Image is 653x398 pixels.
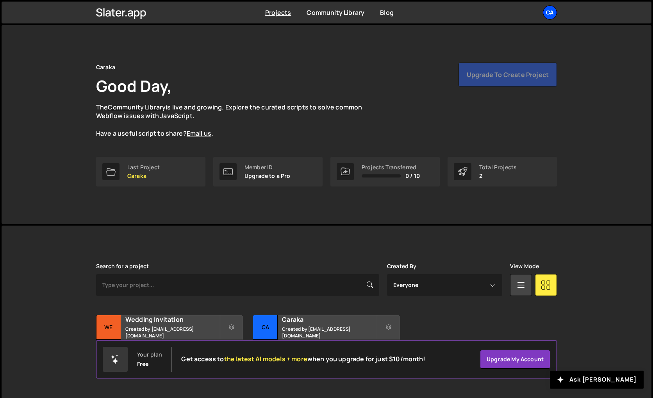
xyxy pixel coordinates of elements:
div: Total Projects [479,164,517,170]
label: Search for a project [96,263,149,269]
a: Blog [380,8,394,17]
label: Created By [387,263,417,269]
p: Caraka [127,173,160,179]
div: Your plan [137,351,162,358]
a: Community Library [307,8,364,17]
input: Type your project... [96,274,379,296]
div: 25 pages, last updated by [DATE] [253,340,400,363]
label: View Mode [510,263,539,269]
div: We [96,315,121,340]
div: Free [137,361,149,367]
div: Ca [253,315,278,340]
a: Ca Caraka Created by [EMAIL_ADDRESS][DOMAIN_NAME] 25 pages, last updated by [DATE] [253,315,400,364]
a: We Wedding Invitation Created by [EMAIL_ADDRESS][DOMAIN_NAME] 37 pages, last updated by over [DATE] [96,315,243,364]
div: 37 pages, last updated by over [DATE] [96,340,243,363]
div: Last Project [127,164,160,170]
h1: Good Day, [96,75,172,97]
p: Upgrade to a Pro [244,173,291,179]
a: Ca [543,5,557,20]
h2: Wedding Invitation [125,315,219,324]
button: Ask [PERSON_NAME] [550,371,644,389]
small: Created by [EMAIL_ADDRESS][DOMAIN_NAME] [125,326,219,339]
h2: Caraka [282,315,376,324]
a: Projects [265,8,291,17]
a: Community Library [108,103,166,111]
a: Email us [187,129,211,138]
small: Created by [EMAIL_ADDRESS][DOMAIN_NAME] [282,326,376,339]
div: Caraka [96,63,115,72]
a: Last Project Caraka [96,157,205,186]
span: the latest AI models + more [224,355,307,363]
div: Member ID [244,164,291,170]
h2: Get access to when you upgrade for just $10/month! [181,355,425,363]
a: Upgrade my account [480,350,550,369]
p: The is live and growing. Explore the curated scripts to solve common Webflow issues with JavaScri... [96,103,377,138]
div: Projects Transferred [362,164,420,170]
span: 0 / 10 [405,173,420,179]
p: 2 [479,173,517,179]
